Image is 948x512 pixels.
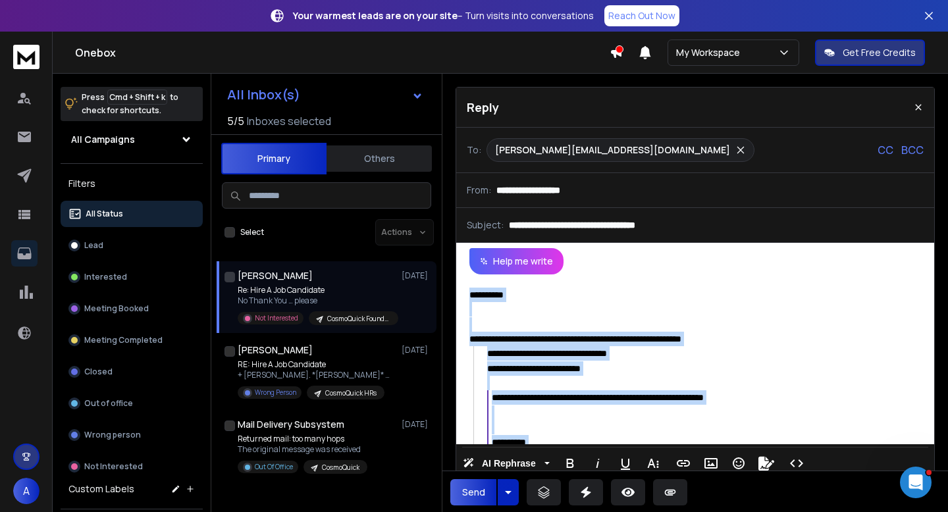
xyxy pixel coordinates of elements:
p: Out of office [84,398,133,409]
p: [DATE] [402,345,431,355]
p: Returned mail: too many hops [238,434,367,444]
p: To: [467,143,481,157]
button: Out of office [61,390,203,417]
button: Italic (⌘I) [585,450,610,476]
button: Insert Link (⌘K) [671,450,696,476]
p: Subject: [467,218,504,232]
button: Wrong person [61,422,203,448]
p: Not Interested [255,313,298,323]
label: Select [240,227,264,238]
button: Lead [61,232,203,259]
p: Out Of Office [255,462,293,472]
p: CosmoQuick [322,463,359,473]
h3: Custom Labels [68,482,134,496]
span: AI Rephrase [479,458,539,469]
h1: Onebox [75,45,610,61]
p: Re: Hire A Job Candidate [238,285,396,295]
p: Closed [84,367,113,377]
img: logo [13,45,39,69]
p: Get Free Credits [843,46,916,59]
button: All Status [61,201,203,227]
p: – Turn visits into conversations [293,9,594,22]
button: More Text [641,450,666,476]
button: Not Interested [61,453,203,480]
h1: [PERSON_NAME] [238,344,313,357]
button: Insert Image (⌘P) [698,450,724,476]
button: Interested [61,264,203,290]
button: Others [327,144,432,173]
button: Get Free Credits [815,39,925,66]
p: Wrong Person [255,388,296,397]
p: Meeting Completed [84,335,163,346]
button: All Campaigns [61,126,203,153]
p: [DATE] [402,270,431,281]
h1: All Inbox(s) [227,88,300,101]
h3: Inboxes selected [247,113,331,129]
h3: Filters [61,174,203,193]
button: Primary [221,143,327,174]
button: AI Rephrase [460,450,552,476]
button: Bold (⌘B) [558,450,583,476]
p: Press to check for shortcuts. [82,91,178,117]
button: A [13,478,39,504]
h1: All Campaigns [71,133,135,146]
p: [PERSON_NAME][EMAIL_ADDRESS][DOMAIN_NAME] [495,143,730,157]
p: CosmoQuick Founders [327,314,390,324]
span: Cmd + Shift + k [107,90,167,105]
p: Meeting Booked [84,303,149,314]
p: CC [878,142,893,158]
button: Signature [754,450,779,476]
p: CosmoQuick HRs [325,388,377,398]
button: Help me write [469,248,564,274]
p: [DATE] [402,419,431,430]
p: Reach Out Now [608,9,675,22]
p: Reply [467,98,499,116]
p: Not Interested [84,461,143,472]
p: No Thank You … please [238,295,396,306]
button: Send [450,479,496,505]
h1: [PERSON_NAME] [238,269,313,282]
span: 5 / 5 [227,113,244,129]
p: My Workspace [676,46,745,59]
button: Meeting Booked [61,295,203,322]
p: All Status [86,209,123,219]
a: Reach Out Now [604,5,679,26]
p: + [PERSON_NAME]. *[PERSON_NAME]* Manager [238,370,396,380]
h1: Mail Delivery Subsystem [238,418,344,431]
p: From: [467,184,491,197]
p: The original message was received [238,444,367,455]
iframe: Intercom live chat [900,467,932,498]
p: BCC [901,142,924,158]
p: RE: Hire A Job Candidate [238,359,396,370]
p: Interested [84,272,127,282]
button: Meeting Completed [61,327,203,353]
p: Wrong person [84,430,141,440]
button: Underline (⌘U) [613,450,638,476]
button: Code View [784,450,809,476]
button: Emoticons [726,450,751,476]
p: Lead [84,240,103,251]
button: Closed [61,359,203,385]
button: All Inbox(s) [217,82,434,108]
strong: Your warmest leads are on your site [293,9,458,22]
